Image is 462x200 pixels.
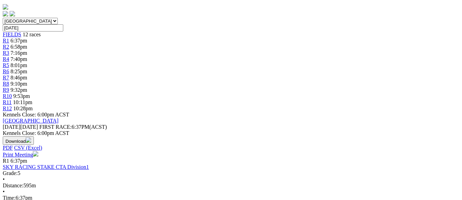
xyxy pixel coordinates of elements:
button: Download [3,136,34,145]
span: • [3,189,5,195]
a: R4 [3,56,9,62]
span: 8:25pm [11,68,27,74]
span: 8:46pm [11,75,27,80]
a: R8 [3,81,9,87]
div: 5 [3,170,459,176]
span: 8:01pm [11,62,27,68]
a: R7 [3,75,9,80]
a: R3 [3,50,9,56]
img: facebook.svg [3,11,8,16]
a: [GEOGRAPHIC_DATA] [3,118,58,124]
span: 7:16pm [11,50,27,56]
a: R9 [3,87,9,93]
span: 10:11pm [13,99,32,105]
a: FIELDS [3,32,21,37]
span: 7:40pm [11,56,27,62]
span: 10:28pm [13,105,33,111]
span: 12 races [23,32,41,37]
span: • [3,176,5,182]
img: printer.svg [33,151,38,157]
a: R1 [3,38,9,43]
a: R5 [3,62,9,68]
span: [DATE] [3,124,38,130]
span: Grade: [3,170,18,176]
span: 6:37pm [11,38,27,43]
a: CSV (Excel) [14,145,42,151]
span: 9:32pm [11,87,27,93]
div: 595m [3,183,459,189]
span: 6:37PM(ACST) [39,124,107,130]
a: R2 [3,44,9,50]
a: Print Meeting [3,152,38,158]
span: FIRST RACE: [39,124,71,130]
span: 9:10pm [11,81,27,87]
span: 6:37pm [11,158,27,164]
span: Distance: [3,183,23,188]
span: 6:58pm [11,44,27,50]
img: twitter.svg [10,11,15,16]
input: Select date [3,24,63,32]
img: logo-grsa-white.png [3,4,8,10]
a: R10 [3,93,12,99]
div: Kennels Close: 6:00pm ACST [3,130,459,136]
a: SKY RACING STAKE CTA Division1 [3,164,89,170]
a: R12 [3,105,12,111]
span: 9:53pm [13,93,30,99]
a: PDF [3,145,13,151]
a: R6 [3,68,9,74]
span: [DATE] [3,124,21,130]
img: download.svg [26,137,31,143]
div: Download [3,145,459,151]
span: Kennels Close: 6:00pm ACST [3,112,69,117]
span: R1 [3,158,9,164]
a: R11 [3,99,12,105]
